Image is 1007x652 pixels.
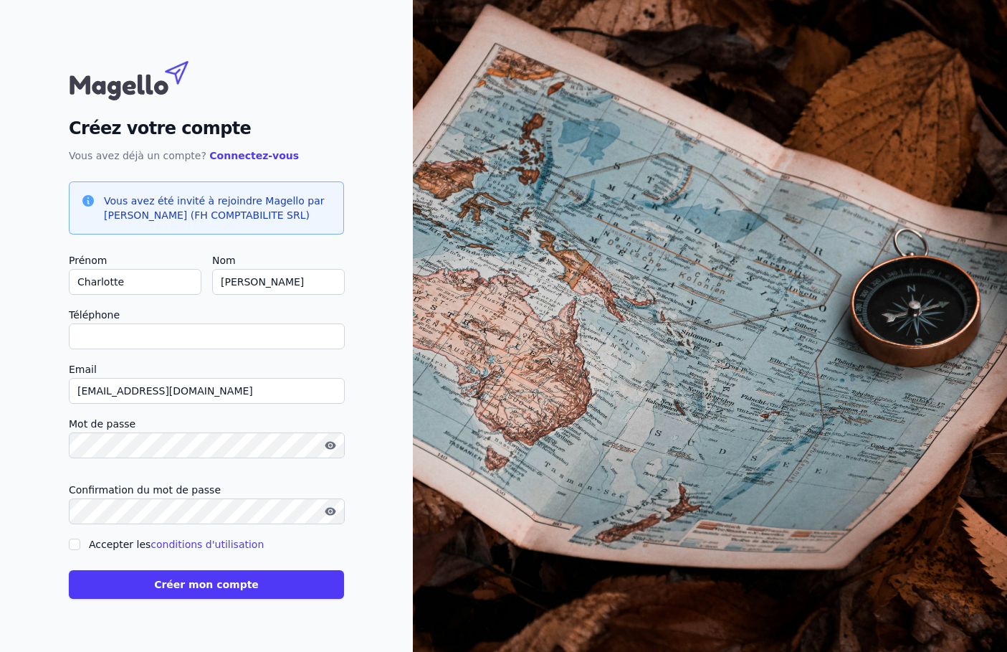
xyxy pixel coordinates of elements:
p: Vous avez déjà un compte? [69,147,344,164]
label: Mot de passe [69,415,344,433]
img: Magello [69,54,219,104]
h3: Vous avez été invité à rejoindre Magello par [PERSON_NAME] (FH COMPTABILITE SRL) [104,194,332,222]
a: conditions d'utilisation [151,539,264,550]
label: Nom [212,252,344,269]
label: Email [69,361,344,378]
label: Accepter les [89,539,264,550]
button: Créer mon compte [69,570,344,599]
h2: Créez votre compte [69,115,344,141]
a: Connectez-vous [209,150,299,161]
label: Prénom [69,252,201,269]
label: Téléphone [69,306,344,323]
label: Confirmation du mot de passe [69,481,344,499]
